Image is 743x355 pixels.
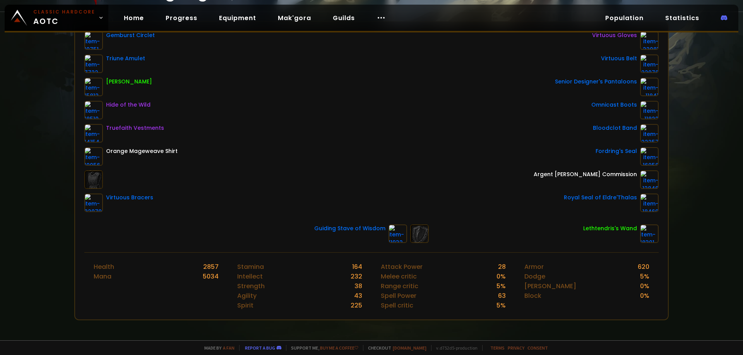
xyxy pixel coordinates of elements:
div: 43 [354,291,362,301]
img: item-22078 [640,54,659,73]
div: 620 [638,262,649,272]
div: 63 [498,291,506,301]
img: item-18301 [640,224,659,243]
div: Agility [237,291,257,301]
div: Stamina [237,262,264,272]
a: Consent [527,345,548,351]
img: item-22081 [640,31,659,50]
div: Triune Amulet [106,54,145,63]
div: Spell Power [381,291,416,301]
img: item-10056 [84,147,103,166]
div: 0 % [496,272,506,281]
div: 0 % [640,291,649,301]
img: item-10751 [84,31,103,50]
div: Virtuous Belt [601,54,637,63]
img: item-7722 [84,54,103,73]
img: item-22079 [84,194,103,212]
small: Classic Hardcore [33,8,95,15]
a: Mak'gora [272,10,317,26]
div: 0 % [640,281,649,291]
img: item-12846 [640,170,659,189]
img: item-11932 [389,224,407,243]
div: Attack Power [381,262,423,272]
div: Range critic [381,281,418,291]
a: Equipment [213,10,262,26]
div: Guiding Stave of Wisdom [314,224,385,233]
div: 5 % [640,272,649,281]
a: a fan [223,345,235,351]
div: Intellect [237,272,263,281]
div: Dodge [524,272,545,281]
div: 164 [352,262,362,272]
div: Omnicast Boots [591,101,637,109]
div: Strength [237,281,265,291]
div: Fordring's Seal [596,147,637,155]
div: 232 [351,272,362,281]
div: Bloodclot Band [593,124,637,132]
div: Spell critic [381,301,413,310]
img: item-22257 [640,124,659,143]
div: Gemburst Circlet [106,31,155,39]
div: Truefaith Vestments [106,124,164,132]
span: Support me, [286,345,358,351]
a: Privacy [508,345,524,351]
div: 28 [498,262,506,272]
a: Report a bug [245,345,275,351]
a: Progress [159,10,204,26]
div: 225 [351,301,362,310]
div: Armor [524,262,544,272]
span: Made by [200,345,235,351]
div: Block [524,291,541,301]
span: AOTC [33,8,95,27]
div: Lethtendris's Wand [583,224,637,233]
div: Hide of the Wild [106,101,151,109]
a: Home [118,10,150,26]
div: [PERSON_NAME] [106,78,152,86]
div: Spirit [237,301,253,310]
img: item-15812 [84,78,103,96]
img: item-18469 [640,194,659,212]
div: Virtuous Bracers [106,194,153,202]
a: Terms [490,345,505,351]
span: Checkout [363,345,426,351]
div: 2857 [203,262,219,272]
div: Virtuous Gloves [592,31,637,39]
div: Orange Mageweave Shirt [106,147,178,155]
div: [PERSON_NAME] [524,281,576,291]
div: Health [94,262,114,272]
img: item-11841 [640,78,659,96]
a: Population [599,10,650,26]
div: Royal Seal of Eldre'Thalas [564,194,637,202]
div: 5034 [203,272,219,281]
a: [DOMAIN_NAME] [393,345,426,351]
img: item-16058 [640,147,659,166]
div: 38 [354,281,362,291]
div: 5 % [496,301,506,310]
div: 5 % [496,281,506,291]
a: Statistics [659,10,705,26]
img: item-11822 [640,101,659,119]
a: Guilds [327,10,361,26]
div: Melee critic [381,272,417,281]
div: Mana [94,272,111,281]
img: item-18510 [84,101,103,119]
a: Buy me a coffee [320,345,358,351]
div: Senior Designer's Pantaloons [555,78,637,86]
img: item-14154 [84,124,103,143]
span: v. d752d5 - production [431,345,478,351]
a: Classic HardcoreAOTC [5,5,108,31]
div: Argent [PERSON_NAME] Commission [534,170,637,178]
